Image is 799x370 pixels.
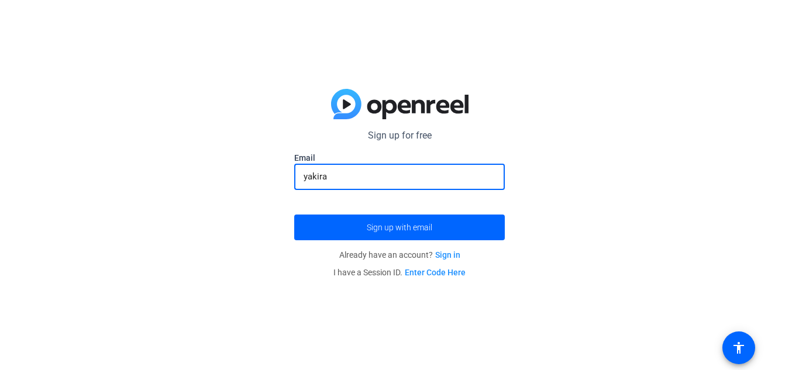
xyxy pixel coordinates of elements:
img: blue-gradient.svg [331,89,469,119]
label: Email [294,152,505,164]
span: Already have an account? [339,250,460,260]
mat-icon: accessibility [732,341,746,355]
input: Enter Email Address [304,170,495,184]
button: Sign up with email [294,215,505,240]
span: I have a Session ID. [333,268,466,277]
p: Sign up for free [294,129,505,143]
a: Enter Code Here [405,268,466,277]
a: Sign in [435,250,460,260]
